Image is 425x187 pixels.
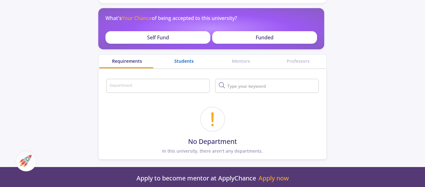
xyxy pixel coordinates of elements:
[269,58,326,64] a: Professors
[122,15,152,22] span: Your Chance
[99,58,156,64] a: Requirements
[105,14,237,22] p: What's of being accepted to this university?
[188,137,237,147] p: No Department
[147,34,169,41] p: Self Fund
[156,58,212,64] a: Students
[212,58,269,64] a: Mentors
[259,175,289,182] a: Apply now
[19,155,32,167] img: ac-market
[226,83,318,89] input: Type your keyword
[162,148,263,154] span: In this university, there aren't any departments.
[256,34,274,41] p: Funded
